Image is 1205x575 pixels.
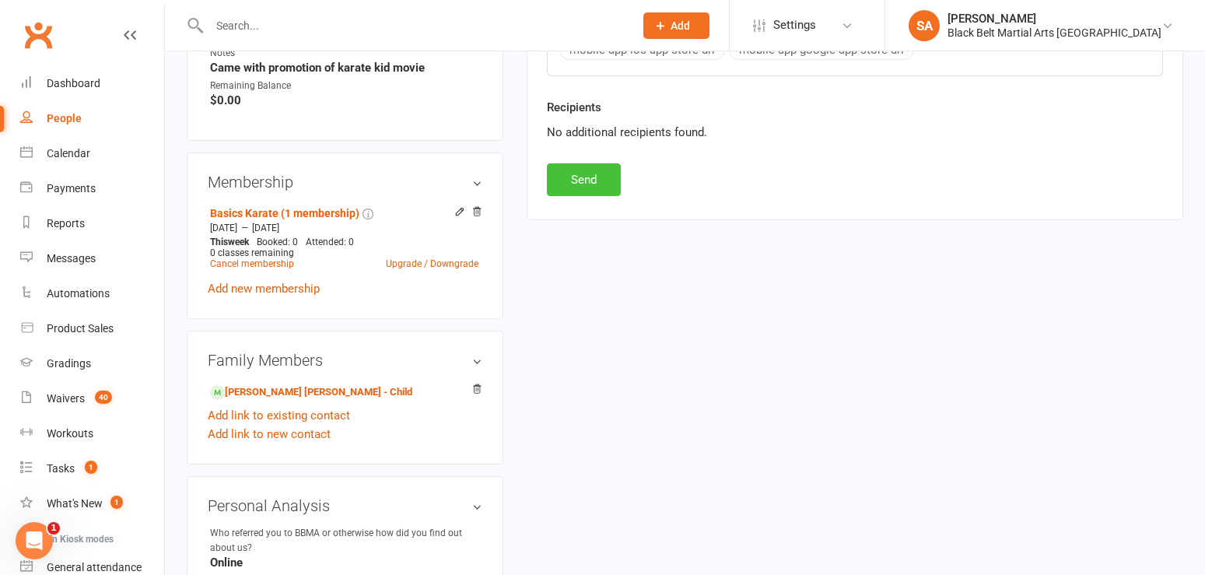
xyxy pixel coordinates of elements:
[20,416,164,451] a: Workouts
[208,406,350,425] a: Add link to existing contact
[47,427,93,440] div: Workouts
[257,237,298,247] span: Booked: 0
[210,223,237,233] span: [DATE]
[547,98,601,117] label: Recipients
[47,322,114,335] div: Product Sales
[20,381,164,416] a: Waivers 40
[306,237,354,247] span: Attended: 0
[20,451,164,486] a: Tasks 1
[210,258,294,269] a: Cancel membership
[47,252,96,265] div: Messages
[47,112,82,124] div: People
[20,66,164,101] a: Dashboard
[20,241,164,276] a: Messages
[20,311,164,346] a: Product Sales
[210,247,294,258] span: 0 classes remaining
[47,147,90,160] div: Calendar
[47,357,91,370] div: Gradings
[20,206,164,241] a: Reports
[208,425,331,444] a: Add link to new contact
[547,163,621,196] button: Send
[208,352,482,369] h3: Family Members
[19,16,58,54] a: Clubworx
[210,384,412,401] a: [PERSON_NAME] [PERSON_NAME] - Child
[20,276,164,311] a: Automations
[85,461,97,474] span: 1
[47,561,142,573] div: General attendance
[210,46,338,61] div: Notes
[47,182,96,195] div: Payments
[47,77,100,89] div: Dashboard
[208,497,482,514] h3: Personal Analysis
[909,10,940,41] div: SA
[47,522,60,535] span: 1
[210,79,338,93] div: Remaining Balance
[210,556,482,570] strong: Online
[643,12,709,39] button: Add
[110,496,123,509] span: 1
[47,217,85,230] div: Reports
[47,462,75,475] div: Tasks
[47,287,110,300] div: Automations
[20,486,164,521] a: What's New1
[206,237,253,247] div: week
[210,207,359,219] a: Basics Karate (1 membership)
[208,174,482,191] h3: Membership
[671,19,690,32] span: Add
[20,171,164,206] a: Payments
[773,8,816,43] span: Settings
[208,282,320,296] a: Add new membership
[252,223,279,233] span: [DATE]
[210,237,228,247] span: This
[948,12,1161,26] div: [PERSON_NAME]
[20,136,164,171] a: Calendar
[210,93,482,107] strong: $0.00
[948,26,1161,40] div: Black Belt Martial Arts [GEOGRAPHIC_DATA]
[20,346,164,381] a: Gradings
[205,15,623,37] input: Search...
[16,522,53,559] iframe: Intercom live chat
[386,258,478,269] a: Upgrade / Downgrade
[210,526,482,556] div: Who referred you to BBMA or otherwise how did you find out about us?
[206,222,482,234] div: —
[47,497,103,510] div: What's New
[20,101,164,136] a: People
[47,392,85,405] div: Waivers
[210,61,482,75] strong: Came with promotion of karate kid movie
[547,123,1163,142] div: No additional recipients found.
[95,391,112,404] span: 40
